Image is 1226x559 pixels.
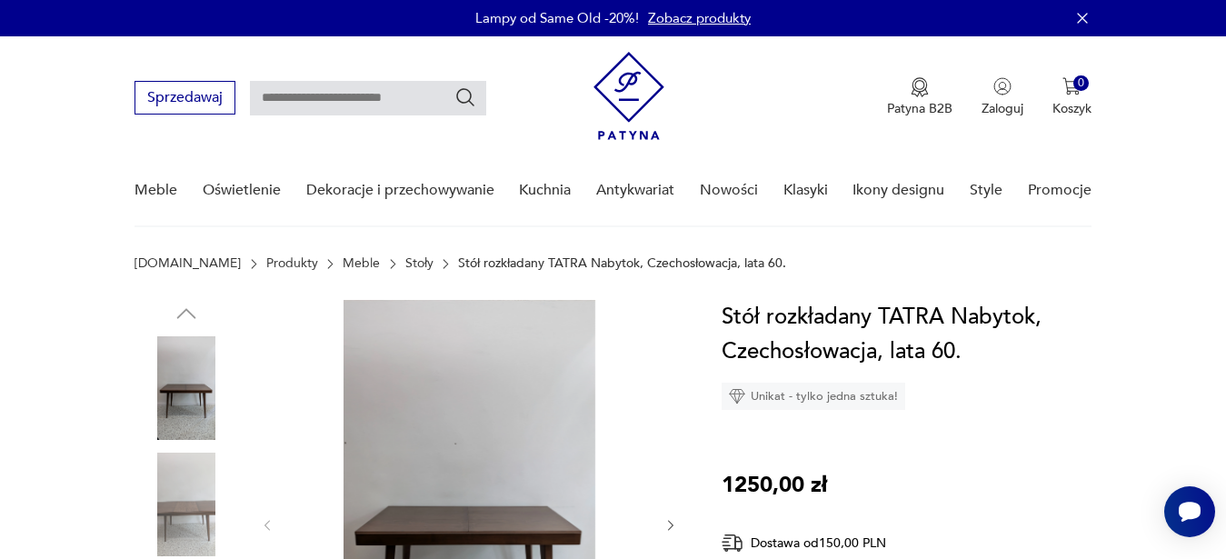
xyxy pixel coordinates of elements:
a: Kuchnia [519,155,571,225]
a: Klasyki [783,155,828,225]
a: Produkty [266,256,318,271]
a: [DOMAIN_NAME] [135,256,241,271]
button: Zaloguj [982,77,1023,117]
a: Sprzedawaj [135,93,235,105]
p: Koszyk [1052,100,1091,117]
a: Dekoracje i przechowywanie [306,155,494,225]
button: Sprzedawaj [135,81,235,115]
p: Zaloguj [982,100,1023,117]
a: Ikona medaluPatyna B2B [887,77,952,117]
button: Szukaj [454,86,476,108]
div: Dostawa od 150,00 PLN [722,532,940,554]
p: Stół rozkładany TATRA Nabytok, Czechosłowacja, lata 60. [458,256,786,271]
img: Ikona medalu [911,77,929,97]
img: Ikona dostawy [722,532,743,554]
iframe: Smartsupp widget button [1164,486,1215,537]
a: Antykwariat [596,155,674,225]
h1: Stół rozkładany TATRA Nabytok, Czechosłowacja, lata 60. [722,300,1104,369]
a: Promocje [1028,155,1091,225]
a: Nowości [700,155,758,225]
p: Lampy od Same Old -20%! [475,9,639,27]
div: 0 [1073,75,1089,91]
a: Meble [343,256,380,271]
img: Ikona koszyka [1062,77,1081,95]
a: Stoły [405,256,434,271]
a: Oświetlenie [203,155,281,225]
img: Zdjęcie produktu Stół rozkładany TATRA Nabytok, Czechosłowacja, lata 60. [135,453,238,556]
button: Patyna B2B [887,77,952,117]
img: Ikona diamentu [729,388,745,404]
button: 0Koszyk [1052,77,1091,117]
img: Patyna - sklep z meblami i dekoracjami vintage [593,52,664,140]
img: Ikonka użytkownika [993,77,1012,95]
a: Meble [135,155,177,225]
a: Zobacz produkty [648,9,751,27]
a: Style [970,155,1002,225]
p: 1250,00 zł [722,468,827,503]
a: Ikony designu [852,155,944,225]
div: Unikat - tylko jedna sztuka! [722,383,905,410]
p: Patyna B2B [887,100,952,117]
img: Zdjęcie produktu Stół rozkładany TATRA Nabytok, Czechosłowacja, lata 60. [135,336,238,440]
